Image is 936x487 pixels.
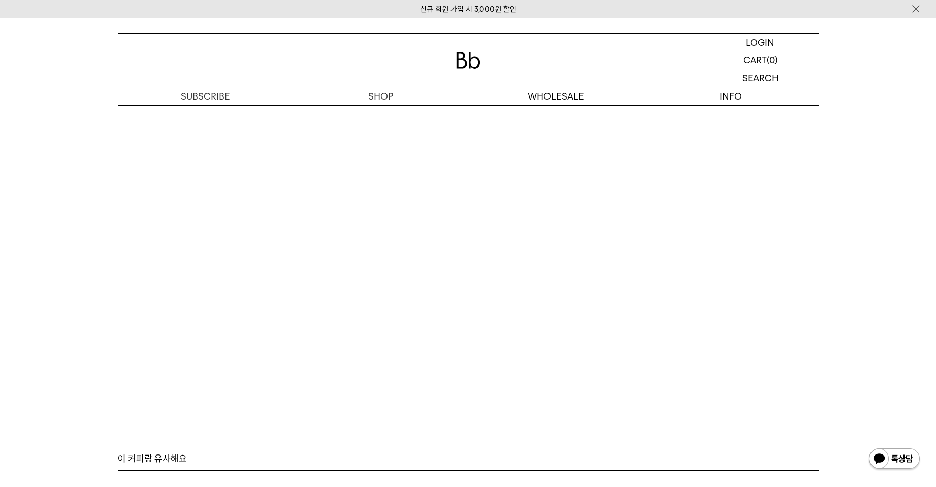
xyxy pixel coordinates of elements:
[468,87,643,105] p: WHOLESALE
[743,51,767,69] p: CART
[746,34,774,51] p: LOGIN
[420,5,517,14] a: 신규 회원 가입 시 3,000원 할인
[118,87,293,105] a: SUBSCRIBE
[456,52,480,69] img: 로고
[118,452,187,465] p: 이 커피랑 유사해요
[702,34,819,51] a: LOGIN
[742,69,779,87] p: SEARCH
[702,51,819,69] a: CART (0)
[643,87,819,105] p: INFO
[767,51,778,69] p: (0)
[293,87,468,105] a: SHOP
[868,447,921,472] img: 카카오톡 채널 1:1 채팅 버튼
